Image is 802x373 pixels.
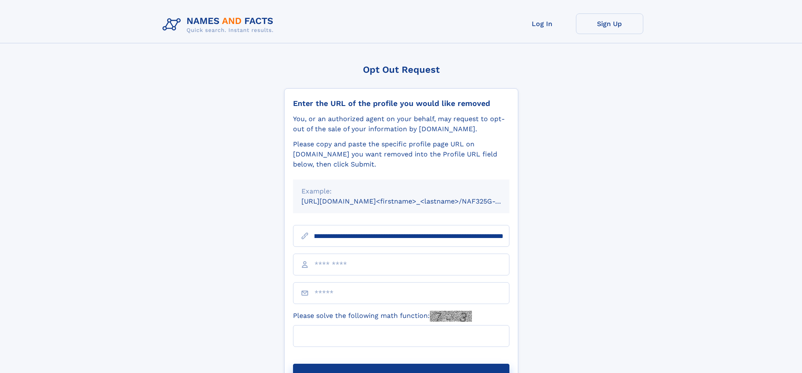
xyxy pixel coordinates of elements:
[293,311,472,322] label: Please solve the following math function:
[293,139,509,169] div: Please copy and paste the specific profile page URL on [DOMAIN_NAME] you want removed into the Pr...
[293,99,509,108] div: Enter the URL of the profile you would like removed
[509,13,576,34] a: Log In
[159,13,280,36] img: Logo Names and Facts
[293,114,509,134] div: You, or an authorized agent on your behalf, may request to opt-out of the sale of your informatio...
[284,64,518,75] div: Opt Out Request
[576,13,643,34] a: Sign Up
[301,186,501,196] div: Example:
[301,197,525,205] small: [URL][DOMAIN_NAME]<firstname>_<lastname>/NAF325G-xxxxxxxx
